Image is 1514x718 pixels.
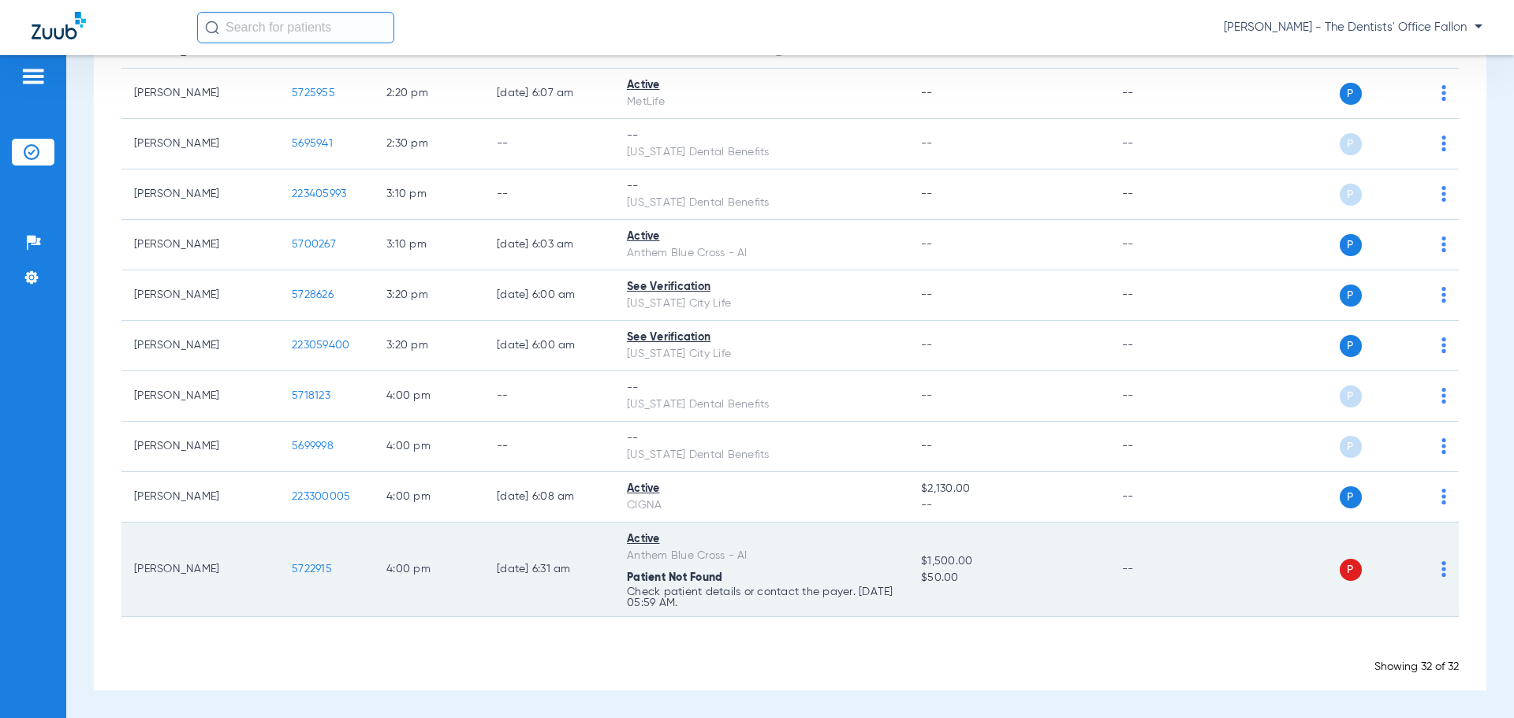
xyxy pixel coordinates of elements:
[1441,85,1446,101] img: group-dot-blue.svg
[1441,489,1446,504] img: group-dot-blue.svg
[627,531,896,548] div: Active
[121,321,279,371] td: [PERSON_NAME]
[1109,119,1216,169] td: --
[1340,559,1362,581] span: P
[627,586,896,608] p: Check patient details or contact the payer. [DATE] 05:59 AM.
[1340,335,1362,357] span: P
[292,564,332,575] span: 5722915
[1109,321,1216,371] td: --
[627,178,896,195] div: --
[121,270,279,321] td: [PERSON_NAME]
[1340,133,1362,155] span: P
[292,138,333,149] span: 5695941
[121,119,279,169] td: [PERSON_NAME]
[1441,561,1446,577] img: group-dot-blue.svg
[627,195,896,211] div: [US_STATE] Dental Benefits
[627,481,896,497] div: Active
[1441,287,1446,303] img: group-dot-blue.svg
[374,472,484,523] td: 4:00 PM
[1441,136,1446,151] img: group-dot-blue.svg
[921,340,933,351] span: --
[1435,642,1514,718] iframe: Chat Widget
[292,188,346,199] span: 223405993
[1109,523,1216,617] td: --
[921,138,933,149] span: --
[627,447,896,463] div: [US_STATE] Dental Benefits
[121,169,279,220] td: [PERSON_NAME]
[627,572,722,583] span: Patient Not Found
[627,94,896,110] div: MetLife
[121,371,279,422] td: [PERSON_NAME]
[627,229,896,245] div: Active
[484,169,614,220] td: --
[627,548,896,564] div: Anthem Blue Cross - AI
[121,472,279,523] td: [PERSON_NAME]
[484,119,614,169] td: --
[292,289,334,300] span: 5728626
[1340,385,1362,407] span: P
[627,245,896,262] div: Anthem Blue Cross - AI
[1340,436,1362,458] span: P
[292,239,336,250] span: 5700267
[374,523,484,617] td: 4:00 PM
[921,239,933,250] span: --
[921,497,1096,514] span: --
[627,296,896,312] div: [US_STATE] City Life
[921,553,1096,570] span: $1,500.00
[627,279,896,296] div: See Verification
[484,523,614,617] td: [DATE] 6:31 AM
[1109,69,1216,119] td: --
[484,69,614,119] td: [DATE] 6:07 AM
[374,270,484,321] td: 3:20 PM
[627,346,896,363] div: [US_STATE] City Life
[921,188,933,199] span: --
[484,321,614,371] td: [DATE] 6:00 AM
[374,371,484,422] td: 4:00 PM
[1441,438,1446,454] img: group-dot-blue.svg
[292,87,335,99] span: 5725955
[292,340,349,351] span: 223059400
[921,570,1096,586] span: $50.00
[32,12,86,39] img: Zuub Logo
[1441,236,1446,252] img: group-dot-blue.svg
[1340,234,1362,256] span: P
[1109,472,1216,523] td: --
[374,321,484,371] td: 3:20 PM
[1441,337,1446,353] img: group-dot-blue.svg
[374,422,484,472] td: 4:00 PM
[374,169,484,220] td: 3:10 PM
[205,20,219,35] img: Search Icon
[1340,285,1362,307] span: P
[627,430,896,447] div: --
[292,441,334,452] span: 5699998
[627,497,896,514] div: CIGNA
[292,491,350,502] span: 223300005
[1109,422,1216,472] td: --
[1340,184,1362,206] span: P
[21,67,46,86] img: hamburger-icon
[1441,388,1446,404] img: group-dot-blue.svg
[921,289,933,300] span: --
[1340,83,1362,105] span: P
[921,441,933,452] span: --
[197,12,394,43] input: Search for patients
[921,481,1096,497] span: $2,130.00
[484,371,614,422] td: --
[1109,371,1216,422] td: --
[484,270,614,321] td: [DATE] 6:00 AM
[1224,20,1482,35] span: [PERSON_NAME] - The Dentists' Office Fallon
[627,380,896,396] div: --
[374,119,484,169] td: 2:30 PM
[1109,169,1216,220] td: --
[1441,186,1446,202] img: group-dot-blue.svg
[921,87,933,99] span: --
[1109,270,1216,321] td: --
[627,144,896,161] div: [US_STATE] Dental Benefits
[1340,486,1362,508] span: P
[627,396,896,413] div: [US_STATE] Dental Benefits
[484,220,614,270] td: [DATE] 6:03 AM
[1109,220,1216,270] td: --
[121,422,279,472] td: [PERSON_NAME]
[627,128,896,144] div: --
